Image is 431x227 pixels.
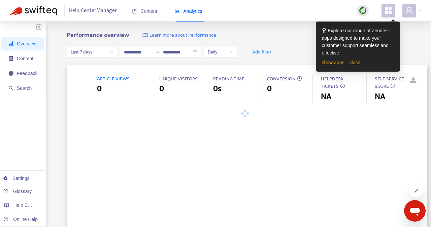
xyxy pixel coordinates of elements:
span: Help Center Manager [69,4,117,17]
span: user [405,6,413,14]
span: area-chart [175,9,179,13]
span: signal [9,41,13,46]
span: NA [321,90,331,103]
span: to [155,49,160,55]
img: sync.dc5367851b00ba804db3.png [359,6,367,15]
span: 0 [267,83,272,95]
span: HELPDESK TICKETS [321,75,344,91]
span: UNIQUE VISITORS [159,75,198,83]
span: appstore [384,6,392,14]
b: Performance overview [67,30,129,40]
a: Online Help [3,217,38,222]
a: close [349,60,360,65]
span: Analytics [175,8,202,14]
span: Help Centers [13,202,41,208]
a: Learn more about Performance [142,32,216,39]
span: 0s [213,83,221,95]
span: SELF-SERVICE SCORE [375,75,404,91]
span: Last 7 days [71,47,113,57]
span: 0 [159,83,164,95]
span: book [132,9,137,13]
span: ARTICLE VIEWS [97,75,130,83]
span: message [9,71,13,76]
span: Daily [208,47,233,57]
a: show apps [322,60,344,65]
div: Explore our range of Zendesk apps designed to make your customer support seamless and effective. [322,27,394,56]
iframe: Button to launch messaging window [404,200,426,222]
img: Swifteq [10,6,57,15]
a: Glossary [3,189,32,194]
span: container [9,56,13,61]
button: + Add filter [243,47,277,58]
img: image-link [142,33,148,38]
span: + Add filter [248,48,272,56]
iframe: Close message [409,184,423,197]
span: Learn more about Performance [150,32,216,39]
span: Feedback [17,71,37,76]
span: swap-right [155,49,160,55]
span: Content [132,8,157,14]
span: 0 [97,83,102,95]
span: Overview [17,41,36,46]
span: search [9,86,13,90]
span: CONVERSION [267,75,296,83]
span: READING TIME [213,75,244,83]
span: Search [17,85,32,91]
span: Content [17,56,33,61]
span: NA [375,90,385,103]
a: Settings [3,176,30,181]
